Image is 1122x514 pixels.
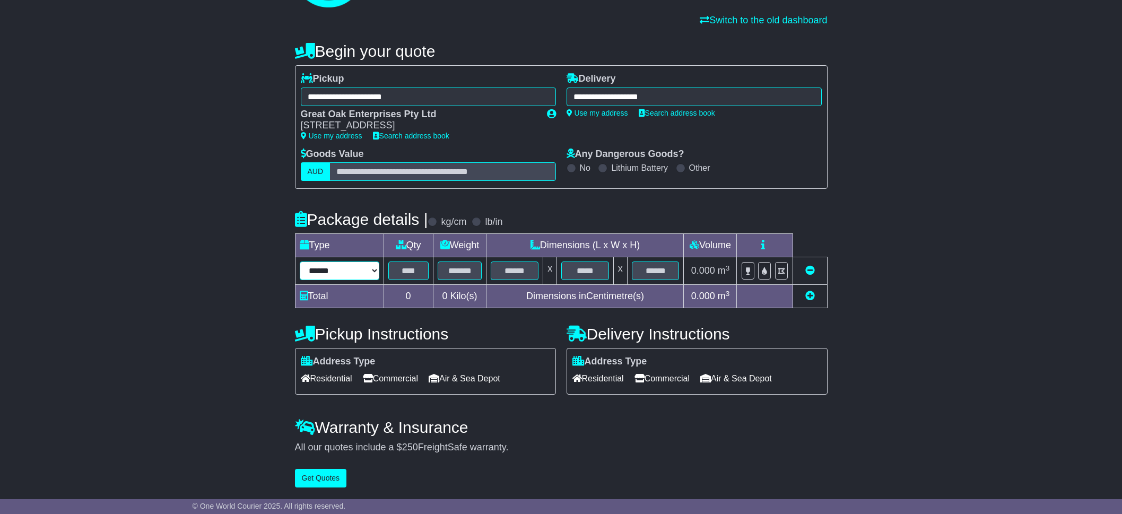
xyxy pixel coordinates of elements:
[567,73,616,85] label: Delivery
[301,132,362,140] a: Use my address
[543,257,557,285] td: x
[726,290,730,298] sup: 3
[572,356,647,368] label: Address Type
[805,291,815,301] a: Add new item
[301,162,330,181] label: AUD
[611,163,668,173] label: Lithium Battery
[486,234,684,257] td: Dimensions (L x W x H)
[363,370,418,387] span: Commercial
[301,73,344,85] label: Pickup
[295,419,828,436] h4: Warranty & Insurance
[613,257,627,285] td: x
[718,265,730,276] span: m
[700,15,827,25] a: Switch to the old dashboard
[295,42,828,60] h4: Begin your quote
[433,234,486,257] td: Weight
[442,291,447,301] span: 0
[689,163,710,173] label: Other
[429,370,500,387] span: Air & Sea Depot
[193,502,346,510] span: © One World Courier 2025. All rights reserved.
[301,149,364,160] label: Goods Value
[684,234,737,257] td: Volume
[295,325,556,343] h4: Pickup Instructions
[295,469,347,487] button: Get Quotes
[384,285,433,308] td: 0
[486,285,684,308] td: Dimensions in Centimetre(s)
[567,109,628,117] a: Use my address
[567,149,684,160] label: Any Dangerous Goods?
[567,325,828,343] h4: Delivery Instructions
[301,109,536,120] div: Great Oak Enterprises Pty Ltd
[726,264,730,272] sup: 3
[634,370,690,387] span: Commercial
[639,109,715,117] a: Search address book
[718,291,730,301] span: m
[485,216,502,228] label: lb/in
[402,442,418,452] span: 250
[433,285,486,308] td: Kilo(s)
[580,163,590,173] label: No
[301,120,536,132] div: [STREET_ADDRESS]
[295,234,384,257] td: Type
[700,370,772,387] span: Air & Sea Depot
[295,211,428,228] h4: Package details |
[373,132,449,140] a: Search address book
[295,285,384,308] td: Total
[295,442,828,454] div: All our quotes include a $ FreightSafe warranty.
[301,370,352,387] span: Residential
[441,216,466,228] label: kg/cm
[805,265,815,276] a: Remove this item
[384,234,433,257] td: Qty
[691,291,715,301] span: 0.000
[572,370,624,387] span: Residential
[301,356,376,368] label: Address Type
[691,265,715,276] span: 0.000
